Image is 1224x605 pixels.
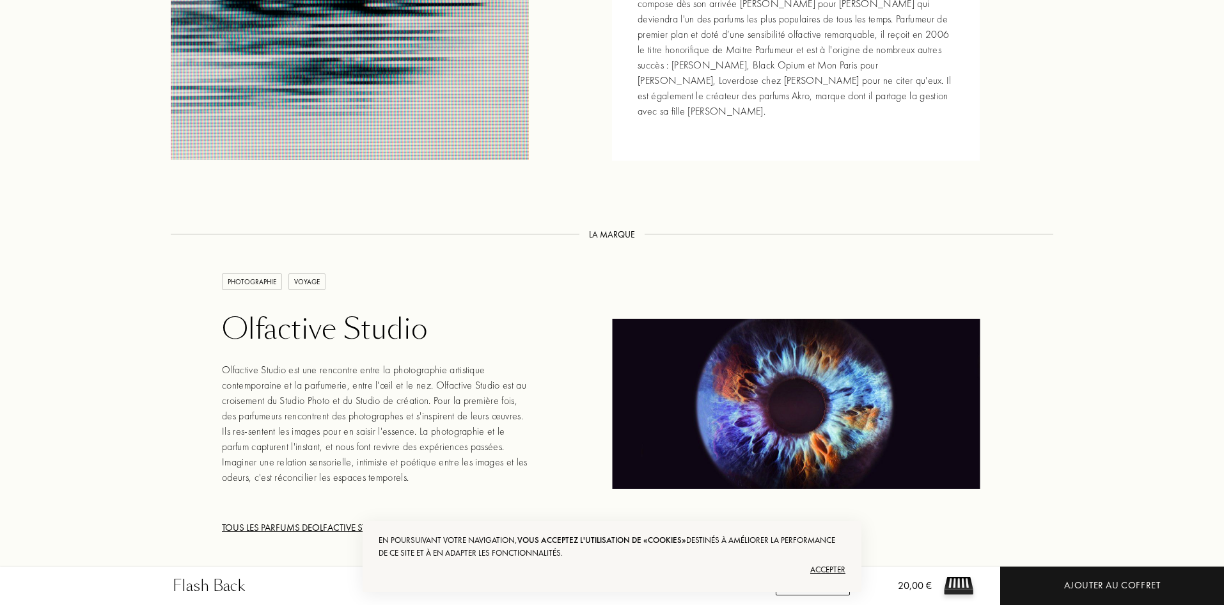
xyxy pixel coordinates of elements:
[877,578,932,605] div: 20,00 €
[939,567,978,605] img: sample box sommelier du parfum
[173,574,245,597] div: Flash Back
[1064,578,1161,593] div: Ajouter au coffret
[379,534,845,560] div: En poursuivant votre navigation, destinés à améliorer la performance de ce site et à en adapter l...
[517,535,686,545] span: vous acceptez l'utilisation de «cookies»
[612,319,980,489] img: Olfactive Studio banner
[379,560,845,580] div: Accepter
[288,273,326,291] div: VOYAGE
[222,312,529,346] a: Olfactive Studio
[222,520,529,535] div: Tous les parfums de Olfactive Studio
[222,362,529,485] div: Olfactive Studio est une rencontre entre la photographie artistique contemporaine et la parfumeri...
[222,273,282,291] div: PHOTOGRAPHIE
[222,520,529,535] a: Tous les parfums deOlfactive Studio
